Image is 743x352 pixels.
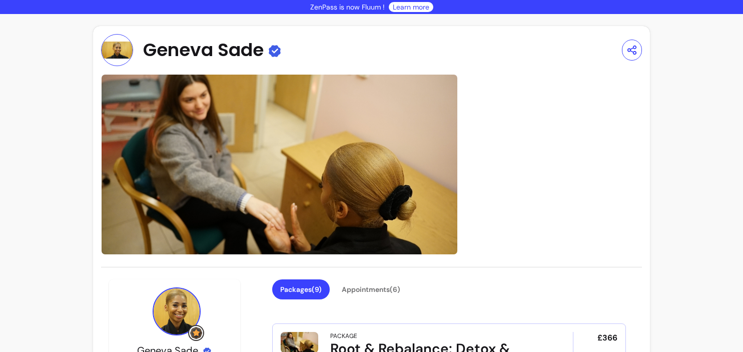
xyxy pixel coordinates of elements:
button: Packages(9) [272,279,330,299]
a: Learn more [393,2,429,12]
img: Provider image [153,287,201,335]
button: Appointments(6) [334,279,408,299]
img: image-0 [101,74,458,255]
span: Geneva Sade [143,40,264,60]
img: Provider image [101,34,133,66]
div: Package [330,332,357,340]
img: Grow [190,327,202,339]
p: ZenPass is now Fluum ! [310,2,385,12]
